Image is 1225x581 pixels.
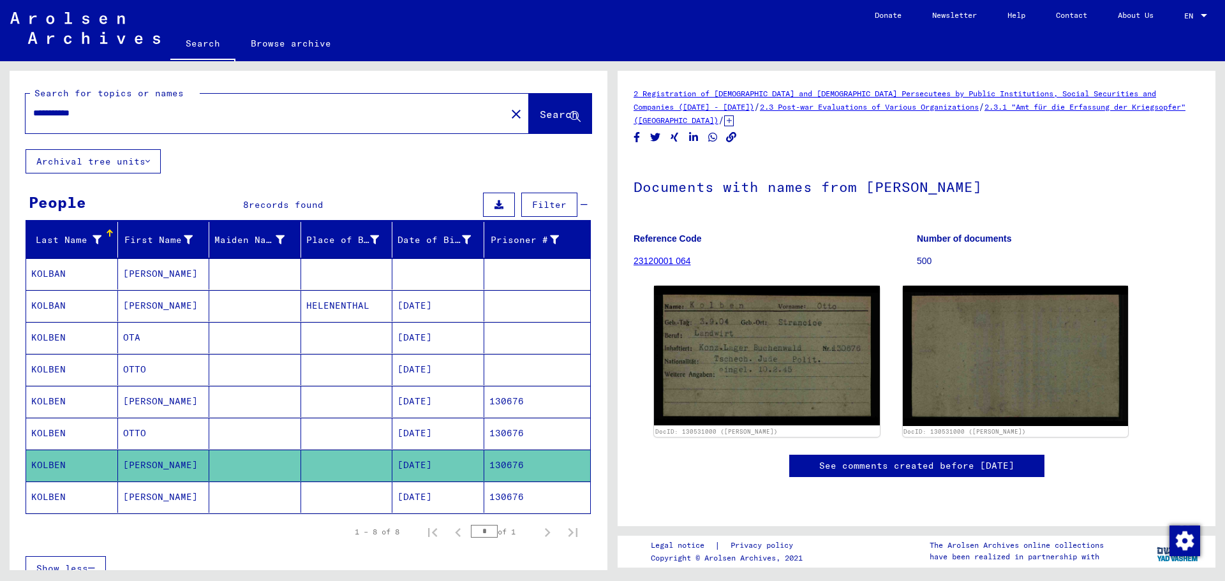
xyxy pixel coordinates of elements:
[930,551,1104,563] p: have been realized in partnership with
[420,519,445,545] button: First page
[532,199,567,210] span: Filter
[26,556,106,580] button: Show less
[397,233,471,247] div: Date of Birth
[484,386,591,417] mat-cell: 130676
[392,322,484,353] mat-cell: [DATE]
[1169,526,1200,556] img: Change consent
[489,230,575,250] div: Prisoner #
[26,322,118,353] mat-cell: KOLBEN
[118,222,210,258] mat-header-cell: First Name
[26,482,118,513] mat-cell: KOLBEN
[484,450,591,481] mat-cell: 130676
[649,129,662,145] button: Share on Twitter
[26,258,118,290] mat-cell: KOLBAN
[10,12,160,44] img: Arolsen_neg.svg
[903,286,1129,426] img: 002.jpg
[214,230,301,250] div: Maiden Name
[392,482,484,513] mat-cell: [DATE]
[634,256,691,266] a: 23120001 064
[31,233,101,247] div: Last Name
[471,526,535,538] div: of 1
[560,519,586,545] button: Last page
[634,158,1199,214] h1: Documents with names from [PERSON_NAME]
[306,230,396,250] div: Place of Birth
[651,552,808,564] p: Copyright © Arolsen Archives, 2021
[668,129,681,145] button: Share on Xing
[26,450,118,481] mat-cell: KOLBEN
[979,101,984,112] span: /
[392,450,484,481] mat-cell: [DATE]
[397,230,487,250] div: Date of Birth
[306,233,380,247] div: Place of Birth
[26,222,118,258] mat-header-cell: Last Name
[26,354,118,385] mat-cell: KOLBEN
[503,101,529,126] button: Clear
[118,290,210,321] mat-cell: [PERSON_NAME]
[209,222,301,258] mat-header-cell: Maiden Name
[123,230,209,250] div: First Name
[36,563,88,574] span: Show less
[118,482,210,513] mat-cell: [PERSON_NAME]
[903,428,1026,435] a: DocID: 130531000 ([PERSON_NAME])
[1169,525,1199,555] div: Change consent
[484,222,591,258] mat-header-cell: Prisoner #
[31,230,117,250] div: Last Name
[484,482,591,513] mat-cell: 130676
[235,28,346,59] a: Browse archive
[123,233,193,247] div: First Name
[529,94,591,133] button: Search
[392,222,484,258] mat-header-cell: Date of Birth
[718,114,724,126] span: /
[1184,11,1198,20] span: EN
[651,539,715,552] a: Legal notice
[651,539,808,552] div: |
[687,129,701,145] button: Share on LinkedIn
[214,233,285,247] div: Maiden Name
[118,386,210,417] mat-cell: [PERSON_NAME]
[917,233,1012,244] b: Number of documents
[706,129,720,145] button: Share on WhatsApp
[392,418,484,449] mat-cell: [DATE]
[170,28,235,61] a: Search
[654,286,880,425] img: 001.jpg
[634,233,702,244] b: Reference Code
[521,193,577,217] button: Filter
[301,222,393,258] mat-header-cell: Place of Birth
[634,89,1156,112] a: 2 Registration of [DEMOGRAPHIC_DATA] and [DEMOGRAPHIC_DATA] Persecutees by Public Institutions, S...
[243,199,249,210] span: 8
[118,322,210,353] mat-cell: OTA
[540,108,578,121] span: Search
[1154,535,1202,567] img: yv_logo.png
[760,102,979,112] a: 2.3 Post-war Evaluations of Various Organizations
[26,386,118,417] mat-cell: KOLBEN
[26,418,118,449] mat-cell: KOLBEN
[930,540,1104,551] p: The Arolsen Archives online collections
[355,526,399,538] div: 1 – 8 of 8
[725,129,738,145] button: Copy link
[630,129,644,145] button: Share on Facebook
[754,101,760,112] span: /
[118,258,210,290] mat-cell: [PERSON_NAME]
[118,450,210,481] mat-cell: [PERSON_NAME]
[509,107,524,122] mat-icon: close
[118,418,210,449] mat-cell: OTTO
[29,191,86,214] div: People
[392,386,484,417] mat-cell: [DATE]
[655,428,778,435] a: DocID: 130531000 ([PERSON_NAME])
[301,290,393,321] mat-cell: HELENENTHAL
[26,149,161,173] button: Archival tree units
[118,354,210,385] mat-cell: OTTO
[34,87,184,99] mat-label: Search for topics or names
[819,459,1014,473] a: See comments created before [DATE]
[445,519,471,545] button: Previous page
[917,254,1199,268] p: 500
[489,233,560,247] div: Prisoner #
[392,290,484,321] mat-cell: [DATE]
[26,290,118,321] mat-cell: KOLBAN
[484,418,591,449] mat-cell: 130676
[392,354,484,385] mat-cell: [DATE]
[720,539,808,552] a: Privacy policy
[249,199,323,210] span: records found
[535,519,560,545] button: Next page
